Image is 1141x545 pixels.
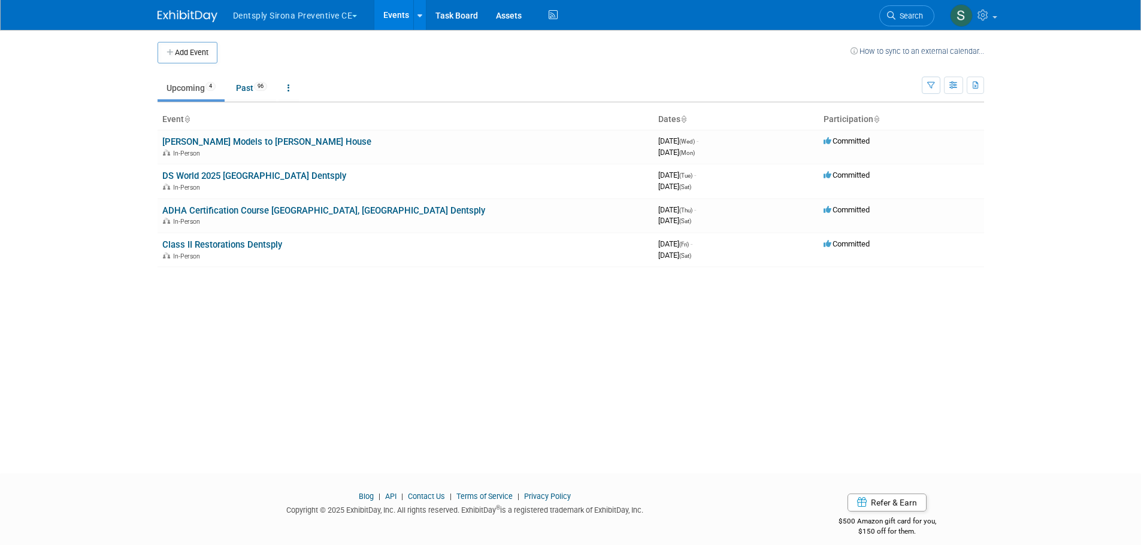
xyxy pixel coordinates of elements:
span: 4 [205,82,216,91]
a: Class II Restorations Dentsply [162,239,282,250]
span: (Tue) [679,172,692,179]
span: [DATE] [658,251,691,260]
a: How to sync to an external calendar... [851,47,984,56]
th: Participation [819,109,984,130]
a: DS World 2025 [GEOGRAPHIC_DATA] Dentsply [162,170,346,181]
span: [DATE] [658,239,692,248]
img: Samantha Meyers [950,4,973,27]
a: Blog [359,492,374,501]
span: (Fri) [679,241,689,248]
span: In-Person [173,150,204,157]
span: Committed [824,239,870,248]
div: $150 off for them. [791,526,984,537]
span: | [447,492,455,501]
span: (Sat) [679,218,691,224]
span: [DATE] [658,205,696,214]
button: Add Event [158,42,217,63]
th: Event [158,109,653,130]
span: [DATE] [658,136,698,145]
a: Privacy Policy [524,492,571,501]
a: Sort by Event Name [184,114,190,124]
a: [PERSON_NAME] Models to [PERSON_NAME] House [162,136,371,147]
span: (Sat) [679,252,691,259]
th: Dates [653,109,819,130]
span: (Mon) [679,150,695,156]
a: Contact Us [408,492,445,501]
span: Search [895,11,923,20]
span: Committed [824,205,870,214]
div: $500 Amazon gift card for you, [791,509,984,536]
span: - [694,205,696,214]
span: - [694,170,696,179]
a: Refer & Earn [848,494,927,511]
span: (Thu) [679,207,692,214]
img: In-Person Event [163,218,170,224]
a: API [385,492,397,501]
span: [DATE] [658,170,696,179]
a: Upcoming4 [158,77,225,99]
span: [DATE] [658,216,691,225]
sup: ® [496,504,500,511]
span: (Sat) [679,184,691,190]
span: [DATE] [658,182,691,191]
span: 96 [254,82,267,91]
span: (Wed) [679,138,695,145]
img: ExhibitDay [158,10,217,22]
a: Terms of Service [456,492,513,501]
img: In-Person Event [163,184,170,190]
img: In-Person Event [163,252,170,258]
span: [DATE] [658,148,695,157]
span: | [514,492,522,501]
span: In-Person [173,184,204,191]
a: Search [879,5,934,26]
span: | [398,492,406,501]
a: Sort by Participation Type [873,114,879,124]
span: - [691,239,692,248]
img: In-Person Event [163,150,170,156]
span: Committed [824,170,870,179]
span: In-Person [173,218,204,226]
div: Copyright © 2025 ExhibitDay, Inc. All rights reserved. ExhibitDay is a registered trademark of Ex... [158,502,773,516]
a: ADHA Certification Course [GEOGRAPHIC_DATA], [GEOGRAPHIC_DATA] Dentsply [162,205,485,216]
span: Committed [824,136,870,145]
span: - [697,136,698,145]
a: Sort by Start Date [680,114,686,124]
span: | [376,492,383,501]
a: Past96 [227,77,276,99]
span: In-Person [173,252,204,260]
